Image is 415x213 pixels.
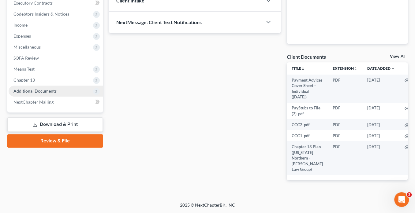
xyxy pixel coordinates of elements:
td: CCC1-pdf [287,130,328,141]
i: expand_more [391,67,395,71]
td: PDF [328,103,362,119]
span: Additional Documents [13,88,57,94]
span: NextMessage: Client Text Notifications [116,19,202,25]
span: Executory Contracts [13,0,53,6]
a: Date Added expand_more [367,66,395,71]
span: 3 [407,192,412,197]
iframe: Intercom live chat [394,192,409,207]
a: Review & File [7,134,103,148]
span: Income [13,22,28,28]
span: Codebtors Insiders & Notices [13,11,69,17]
span: Expenses [13,33,31,39]
i: unfold_more [354,67,357,71]
td: PDF [328,119,362,130]
div: 2025 © NextChapterBK, INC [33,202,382,213]
a: Extensionunfold_more [333,66,357,71]
td: [DATE] [362,141,400,175]
span: NextChapter Mailing [13,99,54,105]
td: [DATE] [362,75,400,103]
span: SOFA Review [13,55,39,61]
td: [DATE] [362,119,400,130]
td: PDF [328,130,362,141]
td: [DATE] [362,130,400,141]
a: NextChapter Mailing [9,97,103,108]
a: Titleunfold_more [292,66,305,71]
td: PDF [328,75,362,103]
span: Chapter 13 [13,77,35,83]
td: CCC2-pdf [287,119,328,130]
td: Chapter 13 Plan ([US_STATE] Northern - [PERSON_NAME] Law Group) [287,141,328,175]
span: Miscellaneous [13,44,41,50]
span: Means Test [13,66,35,72]
i: unfold_more [301,67,305,71]
td: [DATE] [362,103,400,119]
div: Client Documents [287,53,326,60]
td: PDF [328,141,362,175]
td: PayStubs to File (7)-pdf [287,103,328,119]
a: SOFA Review [9,53,103,64]
a: View All [390,54,405,59]
td: Payment Advices Cover Sheet - Individual ([DATE]) [287,75,328,103]
a: Download & Print [7,117,103,132]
